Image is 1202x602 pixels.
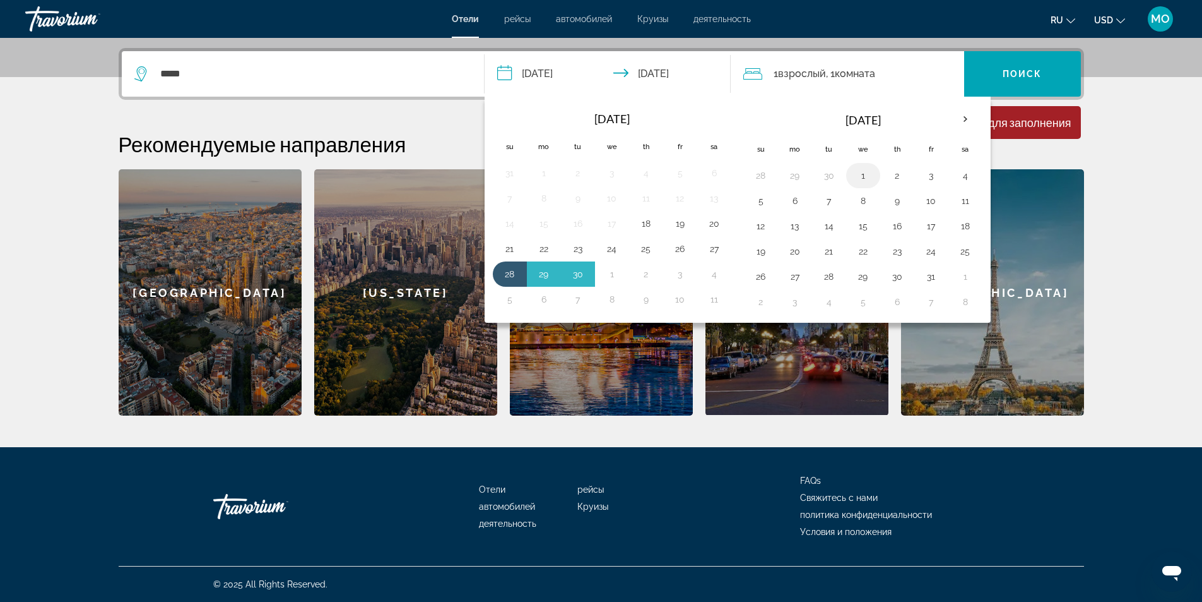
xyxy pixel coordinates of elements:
button: Day 10 [670,291,690,308]
button: Check-in date: Sep 28, 2025 Check-out date: Oct 1, 2025 [485,51,731,97]
a: автомобилей [479,502,535,512]
a: Условия и положения [800,527,892,537]
button: Day 1 [955,268,975,286]
button: Day 17 [602,215,622,232]
button: Day 8 [955,293,975,311]
a: [GEOGRAPHIC_DATA] [119,169,302,416]
button: Day 30 [887,268,907,286]
a: Круизы [637,14,668,24]
button: Day 4 [955,167,975,184]
button: Day 31 [500,164,520,182]
button: Day 28 [751,167,771,184]
button: Day 14 [500,215,520,232]
button: Day 3 [670,265,690,283]
button: Day 8 [602,291,622,308]
button: Day 29 [853,268,873,286]
button: Day 6 [887,293,907,311]
button: Day 3 [921,167,941,184]
button: Day 15 [853,217,873,235]
a: Свяжитесь с нами [800,493,878,503]
a: Круизы [577,502,608,512]
button: Day 26 [751,268,771,286]
a: политика конфиденциальности [800,510,932,520]
button: Day 13 [704,190,724,207]
button: Day 6 [534,291,554,308]
button: Day 7 [921,293,941,311]
button: Day 1 [534,164,554,182]
button: Day 30 [568,265,588,283]
button: Day 2 [568,164,588,182]
button: Next month [948,105,982,134]
button: User Menu [1144,6,1177,32]
button: Day 13 [785,217,805,235]
button: Day 29 [785,167,805,184]
button: Day 4 [819,293,839,311]
button: Day 4 [636,164,656,182]
button: Day 12 [751,217,771,235]
button: Travelers: 1 adult, 0 children [731,51,964,97]
div: Search widget [122,51,1081,97]
span: 1 [774,65,826,83]
button: Day 5 [751,192,771,210]
button: Day 21 [819,243,839,260]
button: Day 23 [887,243,907,260]
span: ru [1051,15,1063,25]
button: Day 27 [785,268,805,286]
button: Day 25 [636,240,656,258]
button: Day 8 [853,192,873,210]
span: © 2025 All Rights Reserved. [213,579,327,589]
span: Комната [835,68,875,80]
a: FAQs [800,476,821,486]
button: Day 19 [670,215,690,232]
button: Day 17 [921,217,941,235]
span: USD [1094,15,1113,25]
button: Day 9 [636,291,656,308]
a: [US_STATE] [314,169,497,416]
a: рейсы [577,485,604,495]
button: Day 7 [819,192,839,210]
button: Day 28 [500,265,520,283]
button: Day 16 [887,217,907,235]
a: Отели [452,14,479,24]
a: Отели [479,485,505,495]
button: Day 2 [636,265,656,283]
button: Day 7 [568,291,588,308]
button: Day 31 [921,268,941,286]
button: Day 19 [751,243,771,260]
button: Day 29 [534,265,554,283]
button: Day 14 [819,217,839,235]
th: [DATE] [778,105,948,135]
button: Day 3 [602,164,622,182]
a: деятельность [479,519,536,529]
button: Day 20 [785,243,805,260]
button: Day 20 [704,215,724,232]
button: Day 10 [602,190,622,207]
button: Day 24 [602,240,622,258]
button: Day 2 [887,167,907,184]
button: Day 4 [704,265,724,283]
button: Поиск [964,51,1081,97]
button: Day 15 [534,215,554,232]
button: Day 25 [955,243,975,260]
button: Day 1 [602,265,622,283]
button: Day 8 [534,190,554,207]
button: Day 27 [704,240,724,258]
button: Day 9 [568,190,588,207]
span: Поиск [1003,69,1042,79]
a: [GEOGRAPHIC_DATA] [901,169,1084,416]
button: Day 22 [534,240,554,258]
button: Day 7 [500,190,520,207]
button: Change language [1051,11,1075,29]
button: Day 11 [636,190,656,207]
button: Day 30 [819,167,839,184]
button: Day 26 [670,240,690,258]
